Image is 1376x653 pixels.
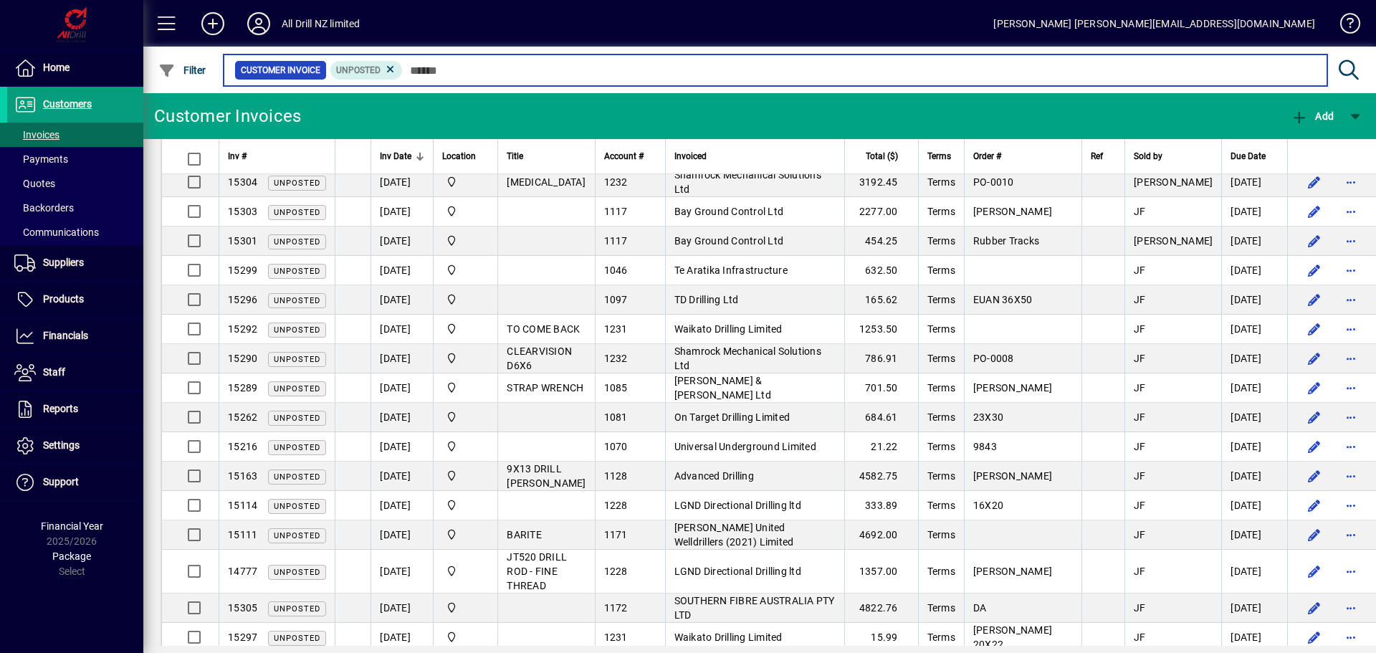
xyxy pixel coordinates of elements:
[274,296,320,305] span: Unposted
[674,441,816,452] span: Universal Underground Limited
[604,441,628,452] span: 1070
[1134,602,1146,614] span: JF
[507,382,583,394] span: STRAP WRENCH
[228,566,257,577] span: 14777
[674,235,784,247] span: Bay Ground Control Ltd
[1302,494,1325,517] button: Edit
[1302,435,1325,458] button: Edit
[442,351,489,366] span: All Drill NZ Limited
[927,176,955,188] span: Terms
[371,373,433,403] td: [DATE]
[442,380,489,396] span: All Drill NZ Limited
[604,382,628,394] span: 1085
[674,470,754,482] span: Advanced Drilling
[228,264,257,276] span: 15299
[844,344,918,373] td: 786.91
[43,257,84,268] span: Suppliers
[274,443,320,452] span: Unposted
[1091,148,1103,164] span: Ref
[1302,229,1325,252] button: Edit
[604,148,656,164] div: Account #
[7,245,143,281] a: Suppliers
[507,463,586,489] span: 9X13 DRILL [PERSON_NAME]
[7,147,143,171] a: Payments
[674,294,739,305] span: TD Drilling Ltd
[844,256,918,285] td: 632.50
[973,470,1052,482] span: [PERSON_NAME]
[228,323,257,335] span: 15292
[190,11,236,37] button: Add
[241,63,320,77] span: Customer Invoice
[442,600,489,616] span: SF AUS
[927,235,955,247] span: Terms
[274,325,320,335] span: Unposted
[1134,441,1146,452] span: JF
[1287,103,1337,129] button: Add
[927,382,955,394] span: Terms
[228,470,257,482] span: 15163
[927,294,955,305] span: Terms
[1339,494,1362,517] button: More options
[7,428,143,464] a: Settings
[274,384,320,394] span: Unposted
[927,566,955,577] span: Terms
[1221,432,1287,462] td: [DATE]
[507,148,523,164] span: Title
[973,206,1052,217] span: [PERSON_NAME]
[927,206,955,217] span: Terms
[7,123,143,147] a: Invoices
[1221,594,1287,623] td: [DATE]
[844,168,918,197] td: 3192.45
[274,355,320,364] span: Unposted
[604,206,628,217] span: 1117
[7,464,143,500] a: Support
[274,604,320,614] span: Unposted
[274,208,320,217] span: Unposted
[1221,197,1287,227] td: [DATE]
[371,227,433,256] td: [DATE]
[674,631,783,643] span: Waikato Drilling Limited
[1339,560,1362,583] button: More options
[371,520,433,550] td: [DATE]
[1134,566,1146,577] span: JF
[674,595,835,621] span: SOUTHERN FIBRE AUSTRALIA PTY LTD
[844,594,918,623] td: 4822.76
[154,105,301,128] div: Customer Invoices
[1134,411,1146,423] span: JF
[228,206,257,217] span: 15303
[993,12,1315,35] div: [PERSON_NAME] [PERSON_NAME][EMAIL_ADDRESS][DOMAIN_NAME]
[1221,491,1287,520] td: [DATE]
[674,206,784,217] span: Bay Ground Control Ltd
[274,267,320,276] span: Unposted
[844,432,918,462] td: 21.22
[674,411,790,423] span: On Target Drilling Limited
[973,148,1073,164] div: Order #
[228,500,257,511] span: 15114
[927,500,955,511] span: Terms
[371,315,433,344] td: [DATE]
[1339,523,1362,546] button: More options
[1231,148,1279,164] div: Due Date
[155,57,210,83] button: Filter
[604,148,644,164] span: Account #
[14,202,74,214] span: Backorders
[336,65,381,75] span: Unposted
[228,602,257,614] span: 15305
[236,11,282,37] button: Profile
[927,529,955,540] span: Terms
[674,323,783,335] span: Waikato Drilling Limited
[442,292,489,308] span: All Drill NZ Limited
[1134,148,1213,164] div: Sold by
[927,602,955,614] span: Terms
[973,602,987,614] span: DA
[1134,264,1146,276] span: JF
[371,462,433,491] td: [DATE]
[274,237,320,247] span: Unposted
[228,353,257,364] span: 15290
[371,432,433,462] td: [DATE]
[1134,206,1146,217] span: JF
[1221,227,1287,256] td: [DATE]
[507,529,542,540] span: BARITE
[604,235,628,247] span: 1117
[1339,171,1362,194] button: More options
